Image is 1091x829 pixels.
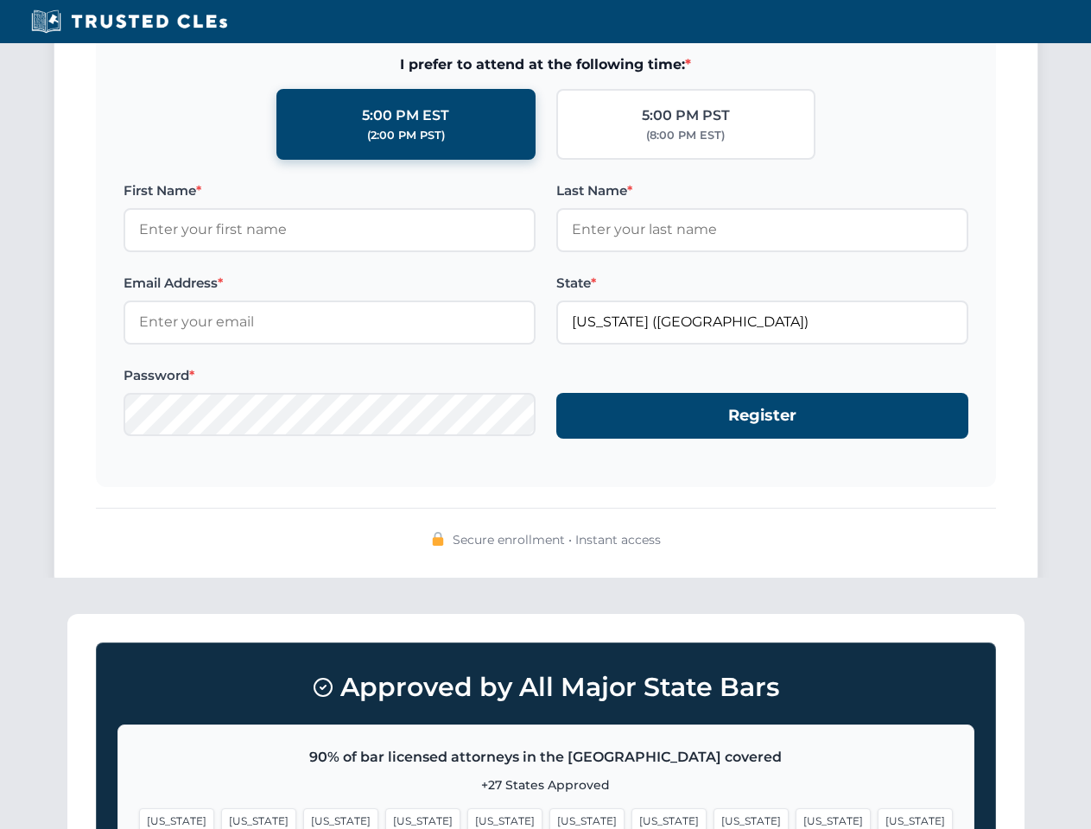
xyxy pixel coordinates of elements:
[362,104,449,127] div: 5:00 PM EST
[124,208,536,251] input: Enter your first name
[124,54,968,76] span: I prefer to attend at the following time:
[26,9,232,35] img: Trusted CLEs
[367,127,445,144] div: (2:00 PM PST)
[556,208,968,251] input: Enter your last name
[124,273,536,294] label: Email Address
[556,393,968,439] button: Register
[642,104,730,127] div: 5:00 PM PST
[556,301,968,344] input: Florida (FL)
[139,746,953,769] p: 90% of bar licensed attorneys in the [GEOGRAPHIC_DATA] covered
[556,273,968,294] label: State
[431,532,445,546] img: 🔒
[453,530,661,549] span: Secure enrollment • Instant access
[646,127,725,144] div: (8:00 PM EST)
[124,180,536,201] label: First Name
[117,664,974,711] h3: Approved by All Major State Bars
[124,365,536,386] label: Password
[556,180,968,201] label: Last Name
[124,301,536,344] input: Enter your email
[139,775,953,794] p: +27 States Approved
